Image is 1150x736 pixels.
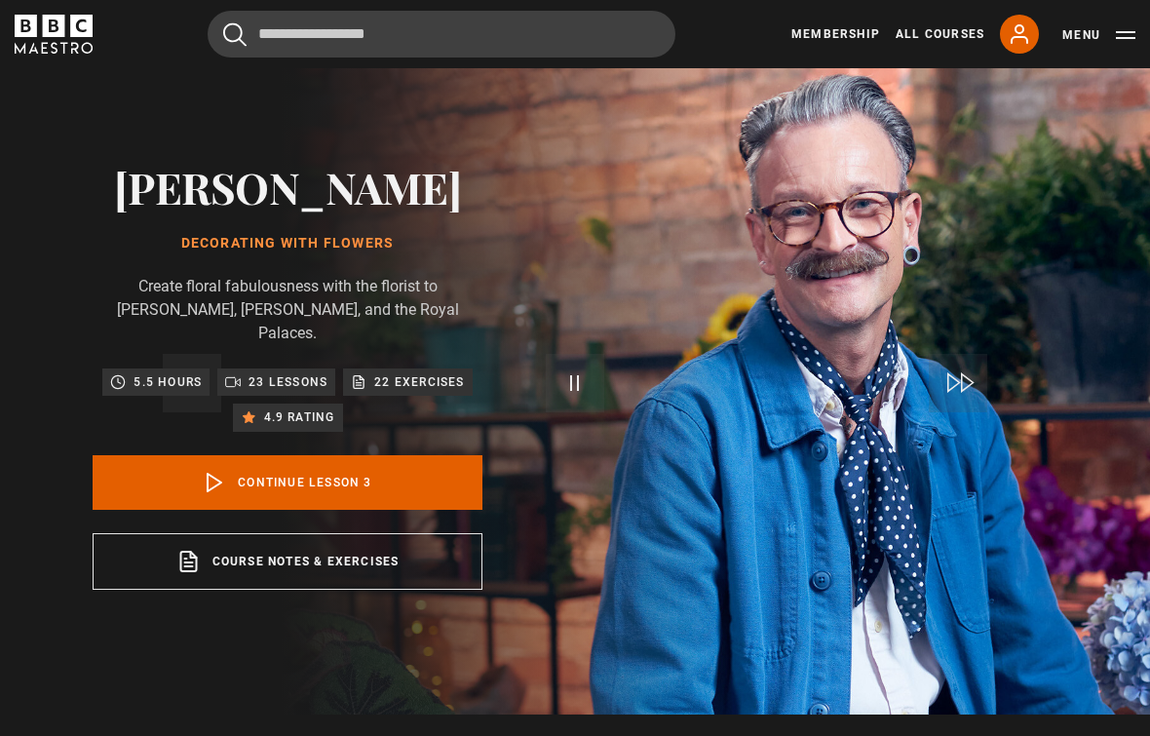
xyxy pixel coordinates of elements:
a: All Courses [896,25,984,43]
p: 4.9 rating [264,407,335,427]
button: Submit the search query [223,22,247,47]
input: Search [208,11,675,58]
a: Course notes & exercises [93,533,482,590]
p: 23 lessons [249,372,327,392]
button: Toggle navigation [1062,25,1135,45]
a: Membership [791,25,880,43]
p: 22 exercises [374,372,464,392]
h2: [PERSON_NAME] [93,162,482,212]
h1: Decorating With Flowers [93,236,482,252]
p: 5.5 hours [134,372,202,392]
a: Continue lesson 3 [93,455,482,510]
svg: BBC Maestro [15,15,93,54]
p: Create floral fabulousness with the florist to [PERSON_NAME], [PERSON_NAME], and the Royal Palaces. [93,275,482,345]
